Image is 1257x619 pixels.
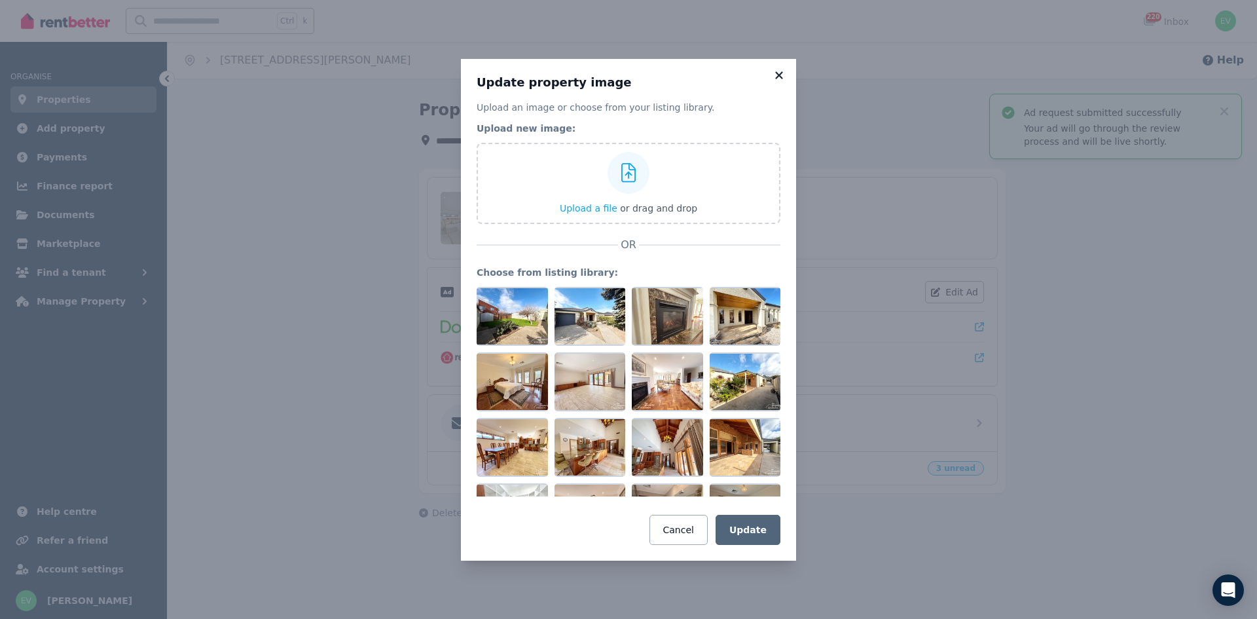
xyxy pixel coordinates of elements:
legend: Choose from listing library: [477,266,780,279]
button: Cancel [649,515,708,545]
legend: Upload new image: [477,122,780,135]
button: Update [716,515,780,545]
span: or drag and drop [620,203,697,214]
div: Open Intercom Messenger [1212,574,1244,606]
p: Upload an image or choose from your listing library. [477,101,780,114]
button: Upload a file or drag and drop [560,202,697,215]
h3: Update property image [477,75,780,90]
span: OR [618,237,639,253]
span: Upload a file [560,203,617,214]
